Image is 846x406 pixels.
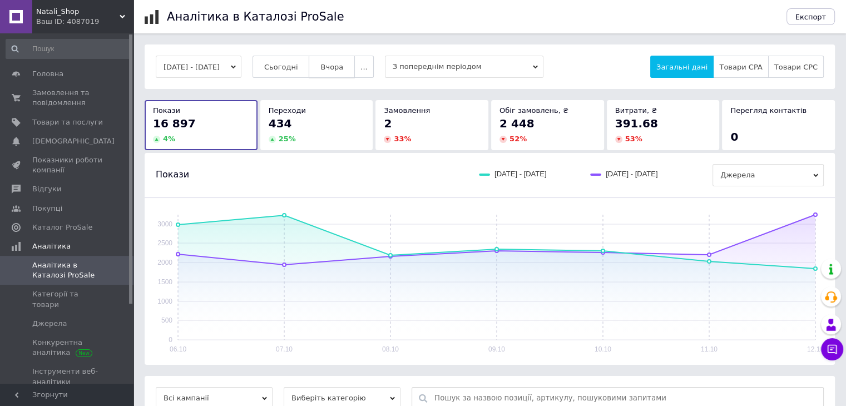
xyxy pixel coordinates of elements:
[615,117,658,130] span: 391.68
[730,130,738,143] span: 0
[32,319,67,329] span: Джерела
[719,63,762,71] span: Товари CPA
[384,106,430,115] span: Замовлення
[385,56,543,78] span: З попереднім періодом
[157,220,172,228] text: 3000
[32,117,103,127] span: Товари та послуги
[253,56,310,78] button: Сьогодні
[786,8,835,25] button: Експорт
[157,259,172,266] text: 2000
[650,56,714,78] button: Загальні дані
[32,69,63,79] span: Головна
[509,135,527,143] span: 52 %
[360,63,367,71] span: ...
[156,169,189,181] span: Покази
[170,345,186,353] text: 06.10
[264,63,298,71] span: Сьогодні
[625,135,642,143] span: 53 %
[320,63,343,71] span: Вчора
[774,63,818,71] span: Товари CPC
[821,338,843,360] button: Чат з покупцем
[32,367,103,387] span: Інструменти веб-аналітики
[269,106,306,115] span: Переходи
[382,345,399,353] text: 08.10
[167,10,344,23] h1: Аналітика в Каталозі ProSale
[161,316,172,324] text: 500
[795,13,827,21] span: Експорт
[768,56,824,78] button: Товари CPC
[156,56,241,78] button: [DATE] - [DATE]
[499,106,568,115] span: Обіг замовлень, ₴
[279,135,296,143] span: 25 %
[32,289,103,309] span: Категорії та товари
[394,135,411,143] span: 33 %
[32,155,103,175] span: Показники роботи компанії
[713,56,768,78] button: Товари CPA
[309,56,355,78] button: Вчора
[269,117,292,130] span: 434
[157,278,172,286] text: 1500
[32,88,103,108] span: Замовлення та повідомлення
[6,39,131,59] input: Пошук
[32,136,115,146] span: [DEMOGRAPHIC_DATA]
[656,63,708,71] span: Загальні дані
[163,135,175,143] span: 4 %
[488,345,505,353] text: 09.10
[157,239,172,247] text: 2500
[354,56,373,78] button: ...
[157,298,172,305] text: 1000
[32,204,62,214] span: Покупці
[32,338,103,358] span: Конкурентна аналітика
[169,336,172,344] text: 0
[276,345,293,353] text: 07.10
[32,241,71,251] span: Аналітика
[36,17,133,27] div: Ваш ID: 4087019
[730,106,807,115] span: Перегляд контактів
[32,222,92,232] span: Каталог ProSale
[384,117,392,130] span: 2
[807,345,824,353] text: 12.10
[595,345,611,353] text: 10.10
[499,117,535,130] span: 2 448
[615,106,657,115] span: Витрати, ₴
[32,260,103,280] span: Аналітика в Каталозі ProSale
[36,7,120,17] span: Natali_Shop
[713,164,824,186] span: Джерела
[153,117,196,130] span: 16 897
[153,106,180,115] span: Покази
[701,345,718,353] text: 11.10
[32,184,61,194] span: Відгуки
